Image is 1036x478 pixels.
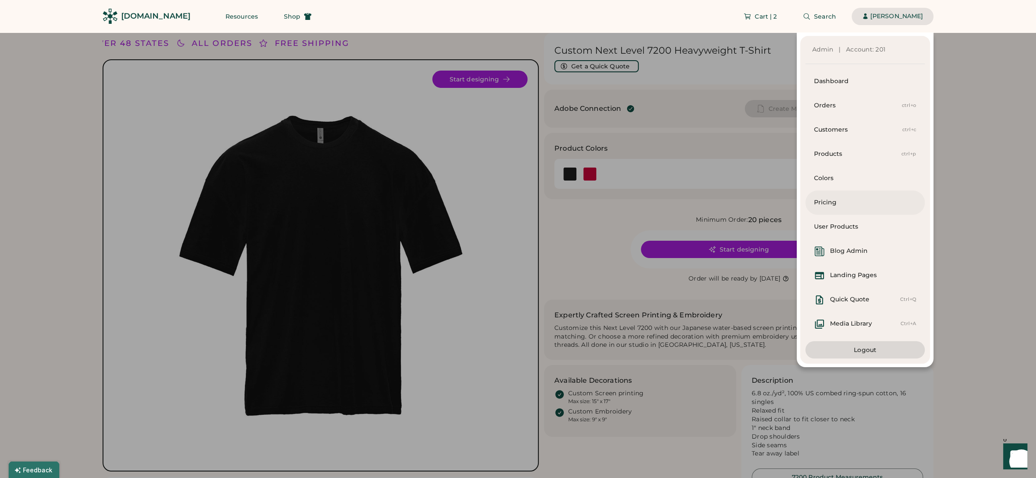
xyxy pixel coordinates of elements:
button: Logout [805,341,925,358]
div: Media Library [830,320,872,328]
div: [PERSON_NAME] [870,12,923,21]
div: Dashboard [814,77,916,86]
span: Cart | 2 [755,13,777,19]
div: [DOMAIN_NAME] [121,11,190,22]
button: Resources [215,8,268,25]
div: ctrl+o [902,102,917,109]
button: Cart | 2 [733,8,787,25]
div: Customers [814,126,902,134]
iframe: Front Chat [995,439,1032,476]
div: Pricing [814,198,916,207]
button: Search [792,8,846,25]
div: Colors [814,174,916,183]
div: User Products [814,223,916,231]
div: Quick Quote [830,295,869,304]
div: Products [814,150,901,158]
div: Landing Pages [830,271,877,280]
div: Orders [814,101,902,110]
span: Shop [284,13,300,19]
div: Blog Admin [830,247,868,255]
div: Admin | Account: 201 [812,45,918,54]
div: ctrl+c [902,126,917,133]
button: Shop [273,8,322,25]
img: Rendered Logo - Screens [103,9,118,24]
span: Search [814,13,836,19]
div: ctrl+p [901,151,917,158]
div: Ctrl+A [901,320,917,327]
div: Ctrl+Q [900,296,917,303]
